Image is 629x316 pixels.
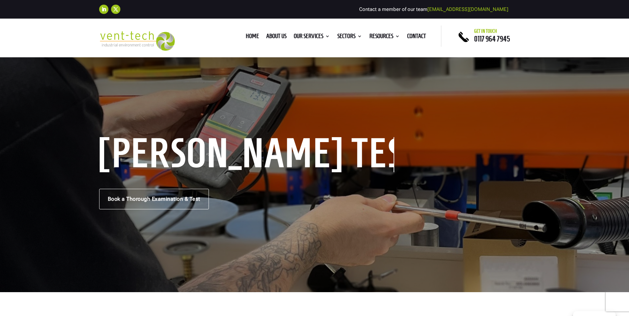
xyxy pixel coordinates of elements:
span: Get in touch [474,28,497,34]
a: 0117 964 7945 [474,35,510,43]
a: Contact [407,34,426,41]
img: 2023-09-27T08_35_16.549ZVENT-TECH---Clear-background [99,31,175,51]
a: Resources [369,34,400,41]
h1: [PERSON_NAME] Testing [99,137,394,172]
a: Our Services [294,34,330,41]
a: About us [266,34,286,41]
a: Home [246,34,259,41]
a: Book a Thorough Examination & Test [99,189,209,209]
a: [EMAIL_ADDRESS][DOMAIN_NAME] [427,6,508,12]
a: Follow on LinkedIn [99,5,108,14]
a: Sectors [337,34,362,41]
span: Contact a member of our team [359,6,508,12]
a: Follow on X [111,5,120,14]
